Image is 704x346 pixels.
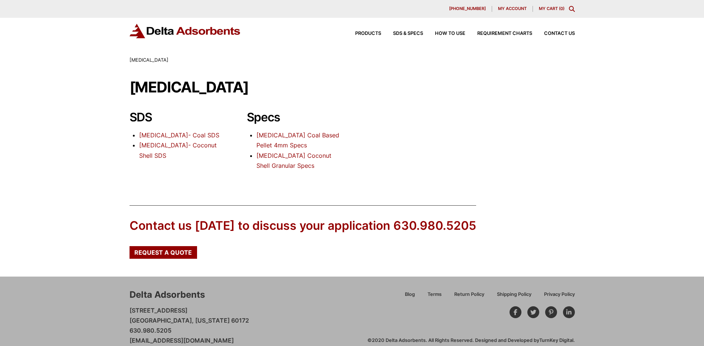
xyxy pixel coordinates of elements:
a: Return Policy [448,290,491,303]
a: SDS & SPECS [381,31,423,36]
a: [EMAIL_ADDRESS][DOMAIN_NAME] [130,337,234,344]
a: [MEDICAL_DATA] Coconut Shell Granular Specs [256,152,331,169]
a: [PHONE_NUMBER] [443,6,492,12]
div: ©2020 Delta Adsorbents. All Rights Reserved. Designed and Developed by . [367,337,575,344]
a: My account [492,6,533,12]
a: [MEDICAL_DATA]- Coconut Shell SDS [139,141,217,159]
a: Terms [421,290,448,303]
a: Shipping Policy [491,290,538,303]
span: 0 [560,6,563,11]
span: Blog [405,292,415,297]
a: [MEDICAL_DATA] Coal Based Pellet 4mm Specs [256,131,339,149]
span: My account [498,7,527,11]
span: Terms [428,292,442,297]
a: Requirement Charts [465,31,532,36]
span: SDS & SPECS [393,31,423,36]
a: Blog [399,290,421,303]
span: Contact Us [544,31,575,36]
a: Contact Us [532,31,575,36]
img: Delta Adsorbents [130,24,241,38]
a: Request a Quote [130,246,197,259]
a: How to Use [423,31,465,36]
h2: SDS [130,110,223,124]
span: Privacy Policy [544,292,575,297]
div: Delta Adsorbents [130,288,205,301]
a: My Cart (0) [539,6,564,11]
span: Shipping Policy [497,292,531,297]
h2: Specs [247,110,340,124]
a: Privacy Policy [538,290,575,303]
span: Requirement Charts [477,31,532,36]
a: Products [343,31,381,36]
div: Toggle Modal Content [569,6,575,12]
span: Products [355,31,381,36]
p: [STREET_ADDRESS] [GEOGRAPHIC_DATA], [US_STATE] 60172 630.980.5205 [130,306,249,346]
span: [MEDICAL_DATA] [130,57,168,63]
span: Return Policy [454,292,484,297]
span: How to Use [435,31,465,36]
h1: [MEDICAL_DATA] [130,79,575,95]
a: [MEDICAL_DATA]- Coal SDS [139,131,219,139]
a: TurnKey Digital [539,337,573,343]
div: Contact us [DATE] to discuss your application 630.980.5205 [130,218,476,234]
span: Request a Quote [134,249,192,255]
span: [PHONE_NUMBER] [449,7,486,11]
